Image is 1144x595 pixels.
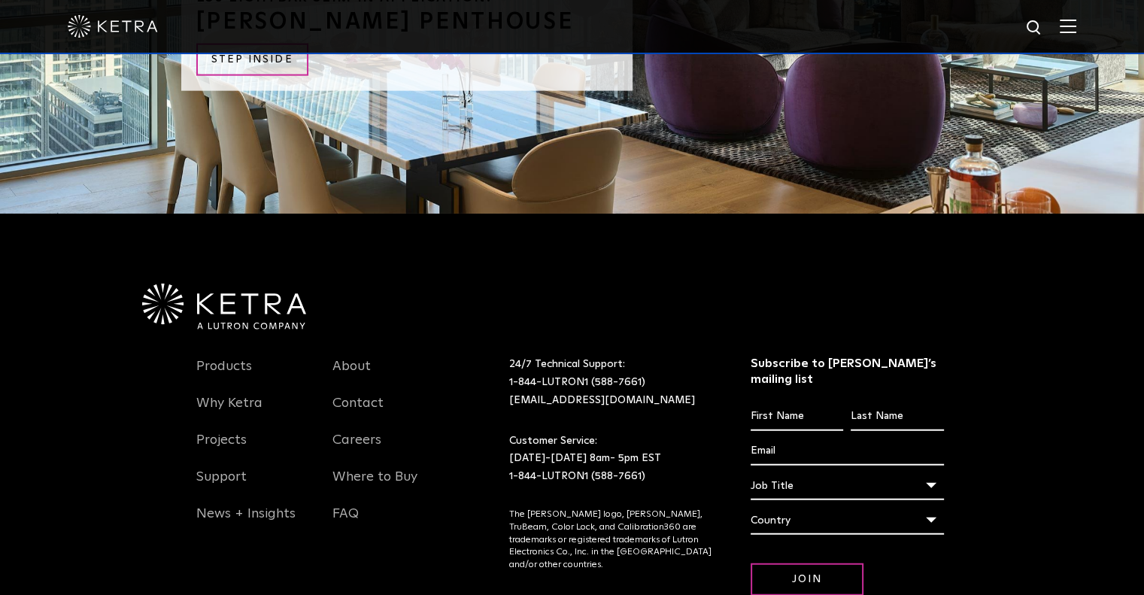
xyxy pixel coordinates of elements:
div: Country [751,506,944,535]
a: 1-844-LUTRON1 (588-7661) [509,471,645,481]
a: STEP INSIDE [196,44,308,76]
div: Navigation Menu [332,356,447,540]
a: Why Ketra [196,395,262,430]
a: 1-844-LUTRON1 (588-7661) [509,377,645,387]
img: Hamburger%20Nav.svg [1060,19,1076,33]
a: Support [196,469,247,503]
a: Careers [332,432,381,466]
input: First Name [751,402,843,431]
input: Last Name [851,402,943,431]
img: Ketra-aLutronCo_White_RGB [142,284,306,330]
a: FAQ [332,505,359,540]
input: Email [751,437,944,466]
a: [EMAIL_ADDRESS][DOMAIN_NAME] [509,395,695,405]
a: Products [196,358,252,393]
img: search icon [1025,19,1044,38]
a: Where to Buy [332,469,417,503]
p: Customer Service: [DATE]-[DATE] 8am- 5pm EST [509,433,713,486]
img: ketra-logo-2019-white [68,15,158,38]
p: 24/7 Technical Support: [509,356,713,409]
p: The [PERSON_NAME] logo, [PERSON_NAME], TruBeam, Color Lock, and Calibration360 are trademarks or ... [509,508,713,572]
a: Contact [332,395,384,430]
div: Navigation Menu [196,356,311,540]
h3: Subscribe to [PERSON_NAME]’s mailing list [751,356,944,387]
a: News + Insights [196,505,296,540]
div: Job Title [751,472,944,500]
a: Projects [196,432,247,466]
a: About [332,358,371,393]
